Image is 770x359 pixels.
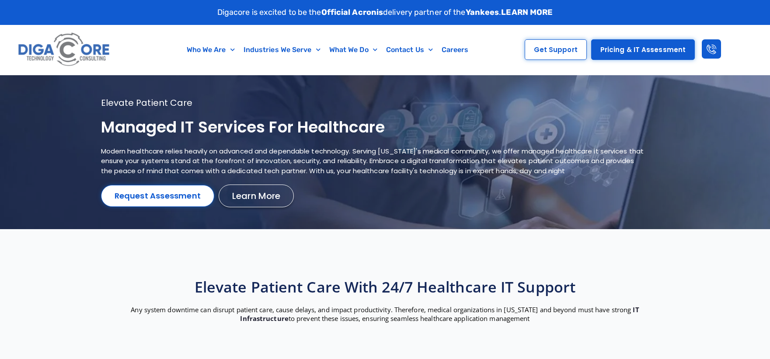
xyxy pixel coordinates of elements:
[382,40,437,60] a: Contact Us
[325,40,382,60] a: What We Do
[591,39,695,60] a: Pricing & IT Assessment
[182,40,239,60] a: Who We Are
[437,40,473,60] a: Careers
[501,7,553,17] a: LEARN MORE
[16,29,113,70] img: Digacore logo 1
[101,117,648,138] h1: Managed IT services for healthcare
[525,39,587,60] a: Get Support
[534,46,578,53] span: Get Support
[105,305,665,323] p: Any system downtime can disrupt patient care, cause delays, and impact productivity. Therefore, m...
[219,185,294,207] a: Learn More
[600,46,686,53] span: Pricing & IT Assessment
[232,192,280,200] span: Learn More
[153,40,503,60] nav: Menu
[101,97,648,108] p: Elevate patient care
[466,7,499,17] strong: Yankees
[240,305,639,323] a: IT Infrastructure
[217,7,553,18] p: Digacore is excited to be the delivery partner of the .
[101,185,215,207] a: Request Assessment
[321,7,383,17] strong: Official Acronis
[239,40,325,60] a: Industries We Serve
[105,277,665,296] h2: Elevate Patient Care with 24/7 Healthcare IT Support
[101,146,648,176] p: Modern healthcare relies heavily on advanced and dependable technology. Serving [US_STATE]'s medi...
